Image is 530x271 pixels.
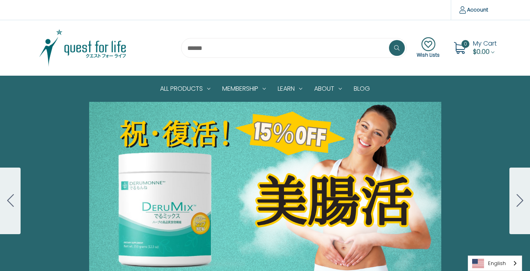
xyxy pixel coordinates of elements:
[509,168,530,234] button: Go to slide 2
[154,76,216,101] a: All Products
[461,40,469,48] span: 0
[216,76,272,101] a: Membership
[348,76,376,101] a: Blog
[473,47,490,56] span: $0.00
[33,28,132,68] img: Quest Group
[468,256,522,271] aside: Language selected: English
[473,39,497,56] a: Cart with 0 items
[468,256,522,271] div: Language
[473,39,497,48] span: My Cart
[417,37,440,59] a: Wish Lists
[272,76,308,101] a: Learn
[468,256,522,271] a: English
[308,76,348,101] a: About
